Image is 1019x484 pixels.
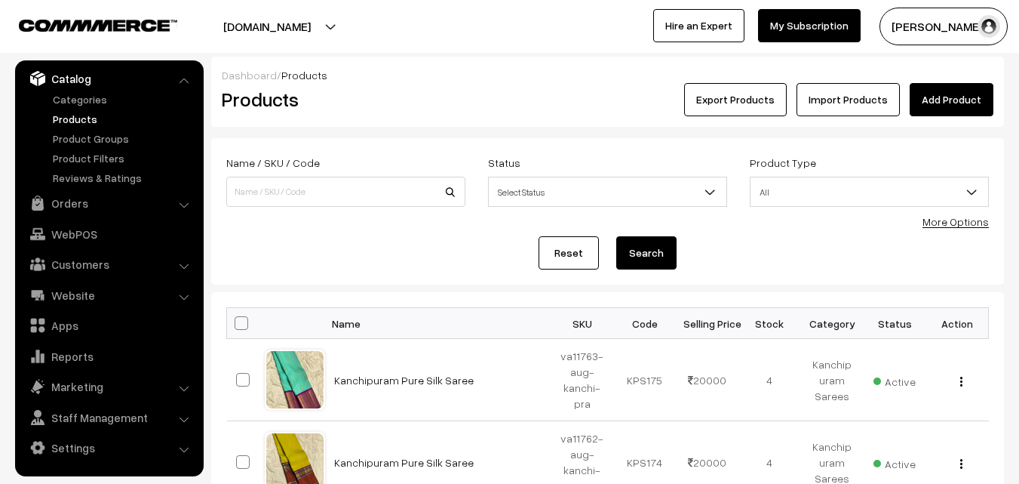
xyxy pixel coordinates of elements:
[19,220,198,248] a: WebPOS
[873,370,916,390] span: Active
[19,20,177,31] img: COMMMERCE
[864,308,926,339] th: Status
[334,456,474,469] a: Kanchipuram Pure Silk Saree
[19,373,198,400] a: Marketing
[750,155,816,171] label: Product Type
[222,88,464,111] h2: Products
[758,9,861,42] a: My Subscription
[676,339,738,421] td: 20000
[19,15,151,33] a: COMMMERCE
[19,404,198,431] a: Staff Management
[613,339,676,421] td: KPS175
[19,343,198,370] a: Reports
[801,308,864,339] th: Category
[873,452,916,472] span: Active
[738,308,801,339] th: Stock
[19,282,198,309] a: Website
[676,308,738,339] th: Selling Price
[684,83,787,116] button: Export Products
[910,83,993,116] a: Add Product
[750,177,989,207] span: All
[539,236,599,270] a: Reset
[738,339,801,421] td: 4
[49,170,198,186] a: Reviews & Ratings
[653,9,744,42] a: Hire an Expert
[796,83,900,116] a: Import Products
[19,251,198,278] a: Customers
[226,177,465,207] input: Name / SKU / Code
[19,65,198,92] a: Catalog
[19,190,198,217] a: Orders
[960,459,962,469] img: Menu
[222,67,993,83] div: /
[551,339,614,421] td: va11763-aug-kanchi-pra
[222,69,277,82] a: Dashboard
[489,179,726,205] span: Select Status
[49,91,198,107] a: Categories
[19,312,198,339] a: Apps
[960,377,962,387] img: Menu
[226,155,320,171] label: Name / SKU / Code
[49,150,198,166] a: Product Filters
[281,69,327,82] span: Products
[19,434,198,461] a: Settings
[750,179,988,205] span: All
[334,374,474,387] a: Kanchipuram Pure Silk Saree
[801,339,864,421] td: Kanchipuram Sarees
[488,155,520,171] label: Status
[879,8,1008,45] button: [PERSON_NAME]
[488,177,727,207] span: Select Status
[49,131,198,146] a: Product Groups
[922,215,989,228] a: More Options
[978,15,1000,38] img: user
[551,308,614,339] th: SKU
[616,236,677,270] button: Search
[170,8,364,45] button: [DOMAIN_NAME]
[926,308,989,339] th: Action
[49,111,198,127] a: Products
[613,308,676,339] th: Code
[325,308,551,339] th: Name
